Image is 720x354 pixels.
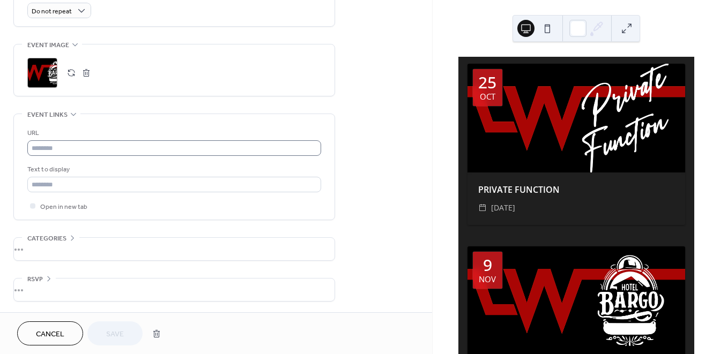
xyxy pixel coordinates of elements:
div: 25 [478,74,496,91]
span: Event image [27,40,69,51]
span: RSVP [27,274,43,285]
div: ••• [14,278,335,301]
div: Oct [480,93,495,101]
span: Event links [27,109,68,120]
div: Nov [479,275,496,283]
div: PRIVATE FUNCTION [467,183,685,196]
span: Cancel [36,329,64,340]
div: URL [27,127,319,139]
span: Categories [27,233,66,244]
div: ; [27,58,57,88]
div: ​ [478,201,487,214]
div: Text to display [27,164,319,175]
div: 9 [483,257,492,273]
button: Cancel [17,321,83,345]
span: [DATE] [491,201,515,214]
span: Do not repeat [32,5,72,18]
span: Open in new tab [40,201,87,213]
div: ••• [14,238,335,260]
